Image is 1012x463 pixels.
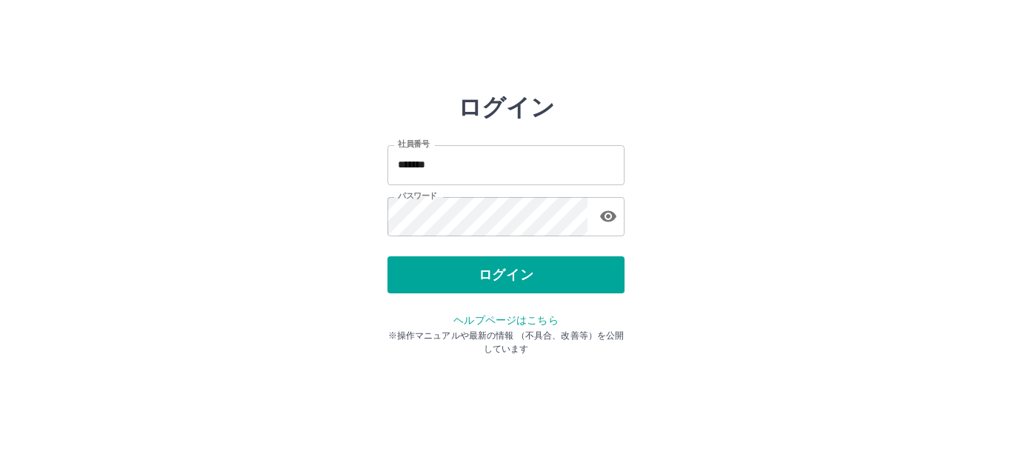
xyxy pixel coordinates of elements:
button: ログイン [387,256,625,293]
label: 社員番号 [398,139,429,150]
label: パスワード [398,190,437,201]
a: ヘルプページはこちら [453,314,558,326]
p: ※操作マニュアルや最新の情報 （不具合、改善等）を公開しています [387,329,625,356]
h2: ログイン [458,93,555,121]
